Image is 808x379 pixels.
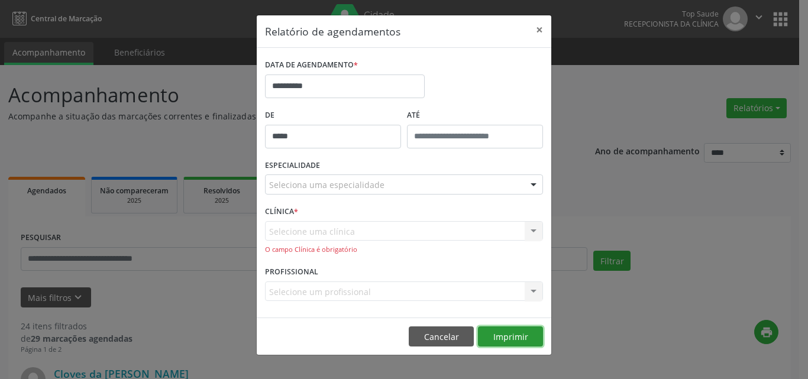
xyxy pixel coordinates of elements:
[265,245,543,255] div: O campo Clínica é obrigatório
[265,106,401,125] label: De
[269,179,384,191] span: Seleciona uma especialidade
[265,203,298,221] label: CLÍNICA
[478,326,543,346] button: Imprimir
[265,263,318,281] label: PROFISSIONAL
[265,56,358,74] label: DATA DE AGENDAMENTO
[265,157,320,175] label: ESPECIALIDADE
[407,106,543,125] label: ATÉ
[409,326,474,346] button: Cancelar
[265,24,400,39] h5: Relatório de agendamentos
[528,15,551,44] button: Close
